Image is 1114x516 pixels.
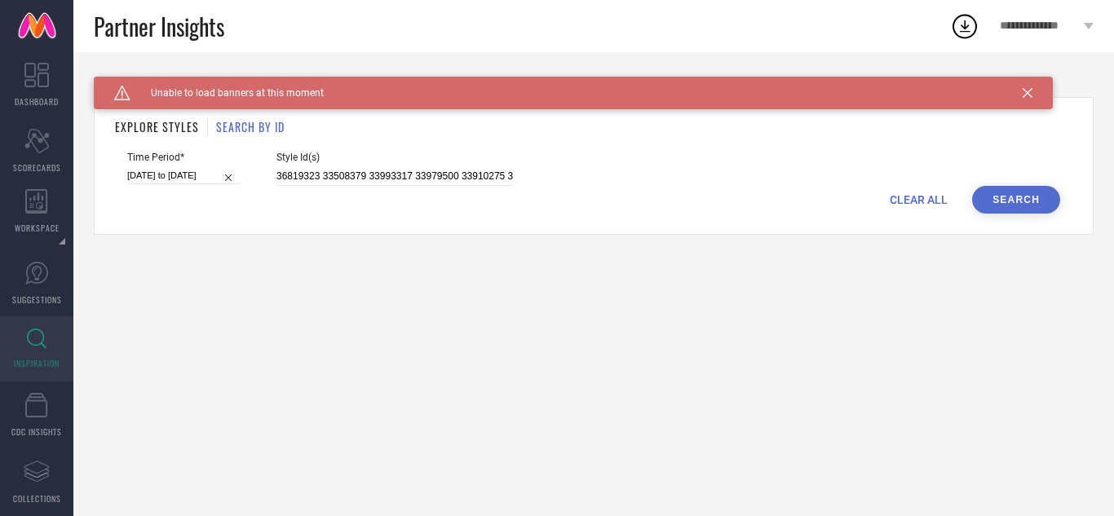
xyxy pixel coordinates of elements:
[127,152,240,163] span: Time Period*
[13,161,61,174] span: SCORECARDS
[14,357,60,369] span: INSPIRATION
[950,11,979,41] div: Open download list
[94,77,1094,89] div: Back TO Dashboard
[94,10,224,43] span: Partner Insights
[11,426,62,438] span: CDC INSIGHTS
[276,152,513,163] span: Style Id(s)
[276,167,513,186] input: Enter comma separated style ids e.g. 12345, 67890
[13,492,61,505] span: COLLECTIONS
[127,167,240,184] input: Select time period
[216,118,285,135] h1: SEARCH BY ID
[12,293,62,306] span: SUGGESTIONS
[972,186,1060,214] button: Search
[890,193,948,206] span: CLEAR ALL
[115,118,199,135] h1: EXPLORE STYLES
[15,95,59,108] span: DASHBOARD
[130,87,324,99] span: Unable to load banners at this moment
[15,222,60,234] span: WORKSPACE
